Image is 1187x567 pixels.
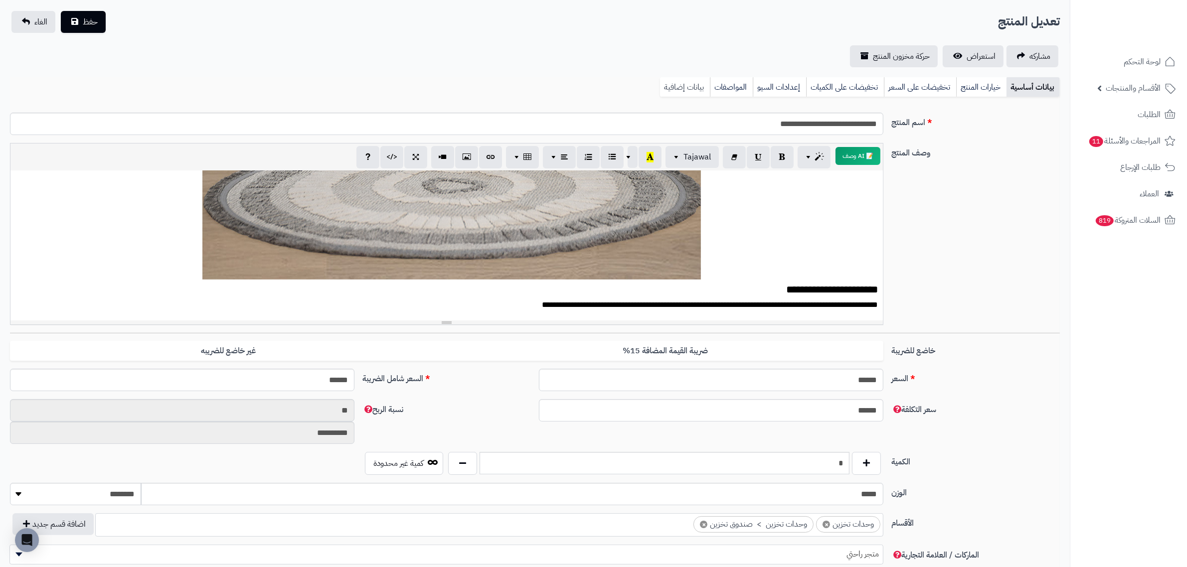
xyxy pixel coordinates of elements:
span: استعراض [967,50,996,62]
a: لوحة التحكم [1076,50,1181,74]
span: حركة مخزون المنتج [873,50,930,62]
label: خاضع للضريبة [887,341,1064,357]
label: السعر [887,369,1064,385]
label: ضريبة القيمة المضافة 15% [447,341,883,361]
span: نسبة الربح [362,404,403,416]
span: لوحة التحكم [1124,55,1161,69]
label: السعر شامل الضريبة [358,369,535,385]
a: إعدادات السيو [753,77,806,97]
span: 11 [1089,136,1104,147]
span: المراجعات والأسئلة [1088,134,1161,148]
span: طلبات الإرجاع [1120,160,1161,174]
button: حفظ [61,11,106,33]
label: غير خاضع للضريبه [10,341,447,361]
h2: تعديل المنتج [998,11,1060,32]
span: السلات المتروكة [1095,213,1161,227]
span: متجر راحتي [10,547,883,562]
span: 819 [1095,215,1115,227]
span: الأقسام والمنتجات [1106,81,1161,95]
label: وصف المنتج [887,143,1064,159]
a: طلبات الإرجاع [1076,155,1181,179]
span: × [700,521,707,528]
a: بيانات إضافية [660,77,710,97]
span: الغاء [34,16,47,28]
a: الطلبات [1076,103,1181,127]
span: مشاركه [1029,50,1050,62]
a: تخفيضات على السعر [884,77,956,97]
a: بيانات أساسية [1007,77,1060,97]
div: Open Intercom Messenger [15,528,39,552]
span: Tajawal [683,151,711,163]
label: الأقسام [887,513,1064,529]
button: اضافة قسم جديد [12,513,94,535]
label: الكمية [887,452,1064,468]
button: Tajawal [666,146,719,168]
a: الغاء [11,11,55,33]
span: حفظ [83,16,98,28]
span: سعر التكلفة [891,404,936,416]
a: استعراض [943,45,1004,67]
a: خيارات المنتج [956,77,1007,97]
img: logo-2.png [1119,8,1178,29]
label: اسم المنتج [887,113,1064,129]
span: متجر راحتي [9,545,883,565]
span: × [823,521,830,528]
a: تخفيضات على الكميات [806,77,884,97]
span: الطلبات [1138,108,1161,122]
a: السلات المتروكة819 [1076,208,1181,232]
label: الوزن [887,483,1064,499]
a: حركة مخزون المنتج [850,45,938,67]
span: العملاء [1140,187,1159,201]
a: العملاء [1076,182,1181,206]
a: مشاركه [1007,45,1058,67]
button: 📝 AI وصف [836,147,880,165]
span: الماركات / العلامة التجارية [891,549,979,561]
li: وحدات تخزين [816,516,880,533]
a: المراجعات والأسئلة11 [1076,129,1181,153]
li: وحدات تخزين > صندوق تخزين [693,516,814,533]
a: المواصفات [710,77,753,97]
